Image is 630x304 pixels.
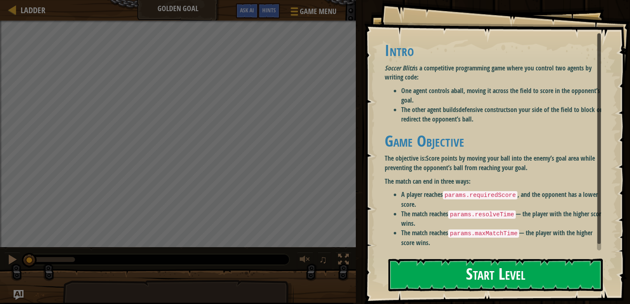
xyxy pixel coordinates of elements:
button: ♫ [317,252,331,269]
h1: Intro [385,42,607,59]
strong: ball [454,86,463,95]
button: Ask AI [14,290,24,300]
span: Ask AI [240,6,254,14]
p: The objective is: [385,154,607,173]
code: params.maxMatchTime [448,229,519,238]
button: Toggle fullscreen [335,252,352,269]
em: Soccer Blitz [385,63,414,72]
h1: Game Objective [385,132,607,150]
p: The match can end in three ways: [385,177,607,186]
button: Game Menu [284,3,341,23]
span: Hints [262,6,276,14]
li: The other agent builds on your side of the field to block or redirect the opponent’s ball. [401,105,607,124]
span: ♫ [319,253,327,266]
button: Ask AI [236,3,258,19]
span: Ladder [21,5,45,16]
strong: Score points by moving your ball into the enemy’s goal area while preventing the opponent’s ball ... [385,154,595,172]
code: params.resolveTime [448,210,515,219]
button: Ctrl + P: Pause [4,252,21,269]
strong: defensive constructs [458,105,510,114]
li: The match reaches — the player with the higher score wins. [401,209,607,228]
li: One agent controls a , moving it across the field to score in the opponent’s goal. [401,86,607,105]
li: A player reaches , and the opponent has a lower score. [401,190,607,209]
code: params.requiredScore [443,191,517,199]
span: Game Menu [300,6,336,17]
a: Ladder [16,5,45,16]
p: is a competitive programming game where you control two agents by writing code: [385,63,607,82]
button: Start Level [388,259,603,291]
li: The match reaches — the player with the higher score wins. [401,228,607,247]
button: Adjust volume [297,252,313,269]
